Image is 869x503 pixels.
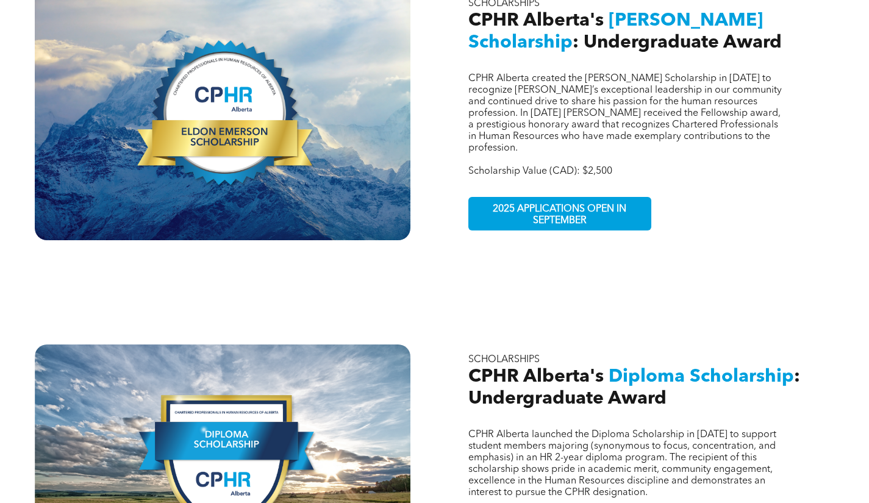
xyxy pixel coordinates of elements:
[609,368,794,386] span: Diploma Scholarship
[468,12,604,30] span: CPHR Alberta's
[468,166,612,176] span: Scholarship Value (CAD): $2,500
[468,368,604,386] span: CPHR Alberta's
[468,74,782,153] span: CPHR Alberta created the [PERSON_NAME] Scholarship in [DATE] to recognize [PERSON_NAME]’s excepti...
[468,430,776,498] span: CPHR Alberta launched the Diploma Scholarship in [DATE] to support student members majoring (syno...
[468,355,540,365] span: SCHOLARSHIPS
[573,34,782,52] span: : Undergraduate Award
[468,12,763,52] span: [PERSON_NAME] Scholarship
[468,197,651,230] a: 2025 APPLICATIONS OPEN IN SEPTEMBER
[471,198,649,233] span: 2025 APPLICATIONS OPEN IN SEPTEMBER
